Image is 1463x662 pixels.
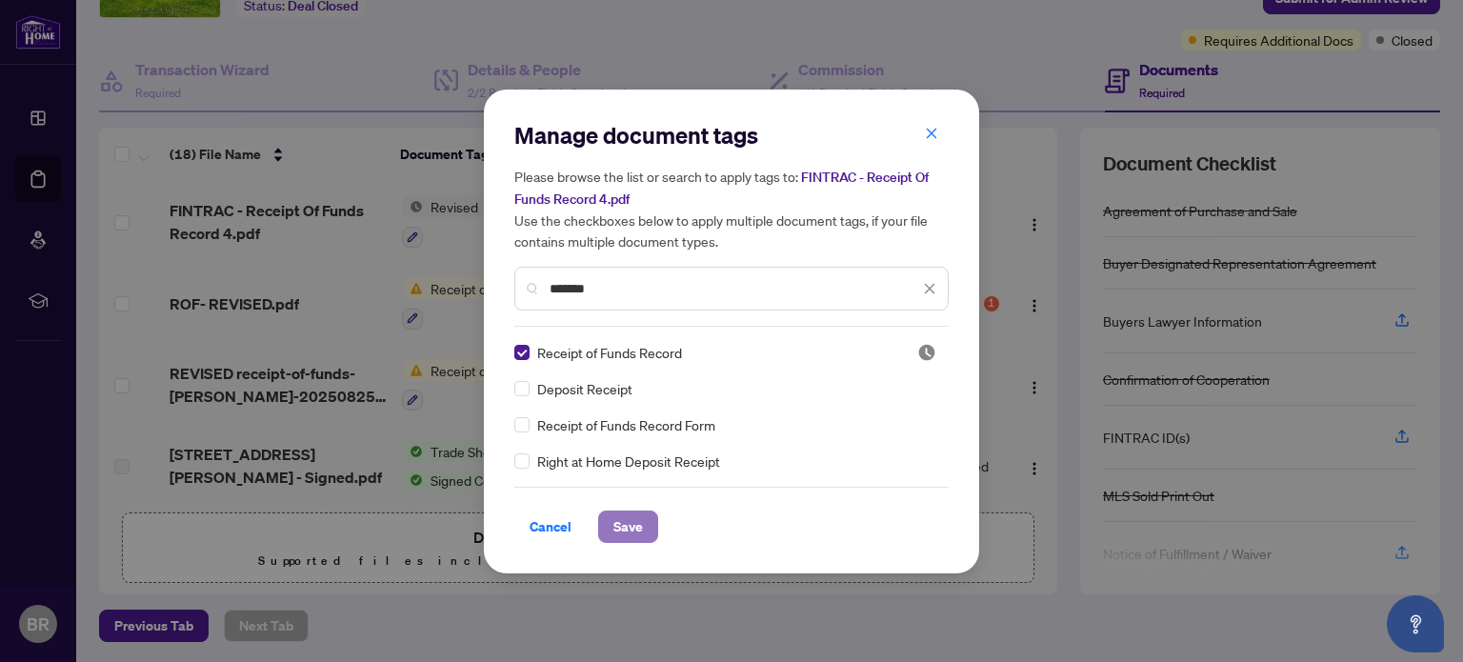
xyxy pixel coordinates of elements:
[537,342,682,363] span: Receipt of Funds Record
[514,120,949,150] h2: Manage document tags
[537,414,715,435] span: Receipt of Funds Record Form
[514,169,929,208] span: FINTRAC - Receipt Of Funds Record 4.pdf
[598,511,658,543] button: Save
[917,343,936,362] span: Pending Review
[530,512,571,542] span: Cancel
[537,451,720,471] span: Right at Home Deposit Receipt
[514,511,587,543] button: Cancel
[613,512,643,542] span: Save
[1387,595,1444,652] button: Open asap
[925,127,938,140] span: close
[923,282,936,295] span: close
[514,166,949,251] h5: Please browse the list or search to apply tags to: Use the checkboxes below to apply multiple doc...
[537,378,632,399] span: Deposit Receipt
[917,343,936,362] img: status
